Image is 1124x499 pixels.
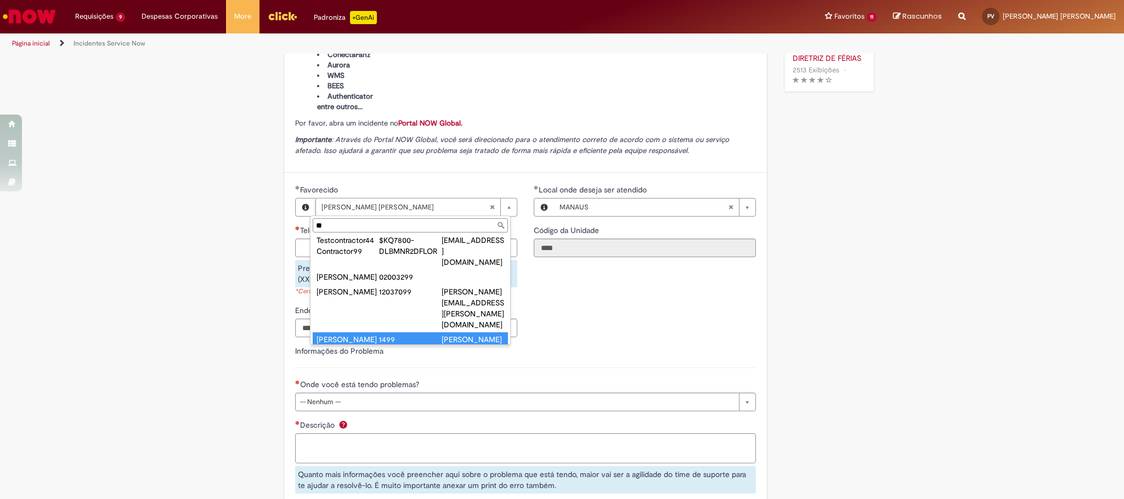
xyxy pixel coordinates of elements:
[317,235,379,257] div: Testcontractor44 Contractor99
[317,286,379,297] div: [PERSON_NAME]
[442,286,504,330] div: [PERSON_NAME][EMAIL_ADDRESS][PERSON_NAME][DOMAIN_NAME]
[379,286,442,297] div: 12037099
[310,235,510,344] ul: Favorecido
[379,235,442,257] div: $KQ7800-DLBMNR2DFLOR
[317,271,379,282] div: [PERSON_NAME]
[317,334,379,345] div: [PERSON_NAME]
[379,334,442,345] div: 1499
[442,235,504,268] div: [EMAIL_ADDRESS][DOMAIN_NAME]
[379,271,442,282] div: 02003299
[442,334,504,378] div: [PERSON_NAME][EMAIL_ADDRESS][PERSON_NAME][DOMAIN_NAME]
